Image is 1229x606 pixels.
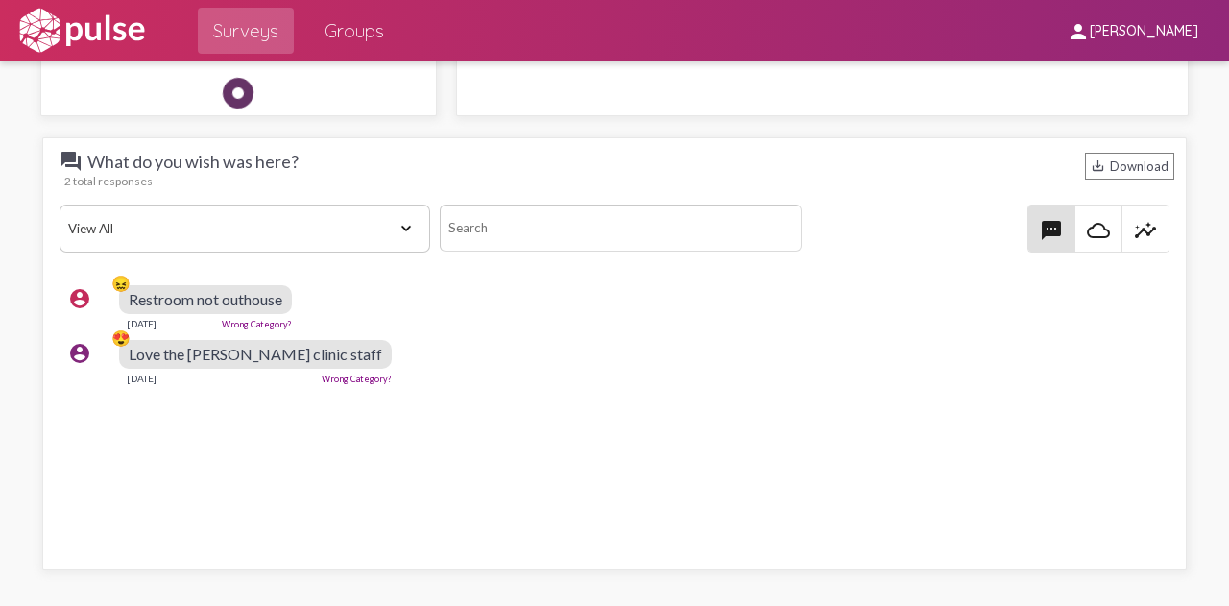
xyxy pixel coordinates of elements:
[68,287,91,310] mat-icon: account_circle
[1067,20,1090,43] mat-icon: person
[127,373,157,384] div: [DATE]
[1085,153,1174,180] div: Download
[129,345,382,363] span: Love the [PERSON_NAME] clinic staff
[64,174,1174,188] div: 2 total responses
[213,13,278,48] span: Surveys
[68,342,91,365] mat-icon: account_circle
[1040,219,1063,242] mat-icon: textsms
[15,7,148,55] img: white-logo.svg
[198,8,294,54] a: Surveys
[440,205,802,252] input: Search
[60,150,348,173] span: What do you wish was here?
[111,328,131,348] div: 😍
[111,274,131,293] div: 😖
[129,290,282,308] span: Restroom not outhouse
[1134,219,1157,242] mat-icon: insights
[222,319,292,329] a: Wrong Category?
[1051,12,1214,48] button: [PERSON_NAME]
[1091,158,1105,173] mat-icon: Download
[309,8,399,54] a: Groups
[127,318,157,329] div: [DATE]
[1087,219,1110,242] mat-icon: cloud_queue
[1090,23,1198,40] span: [PERSON_NAME]
[322,374,392,384] a: Wrong Category?
[325,13,384,48] span: Groups
[60,150,83,173] mat-icon: question_answer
